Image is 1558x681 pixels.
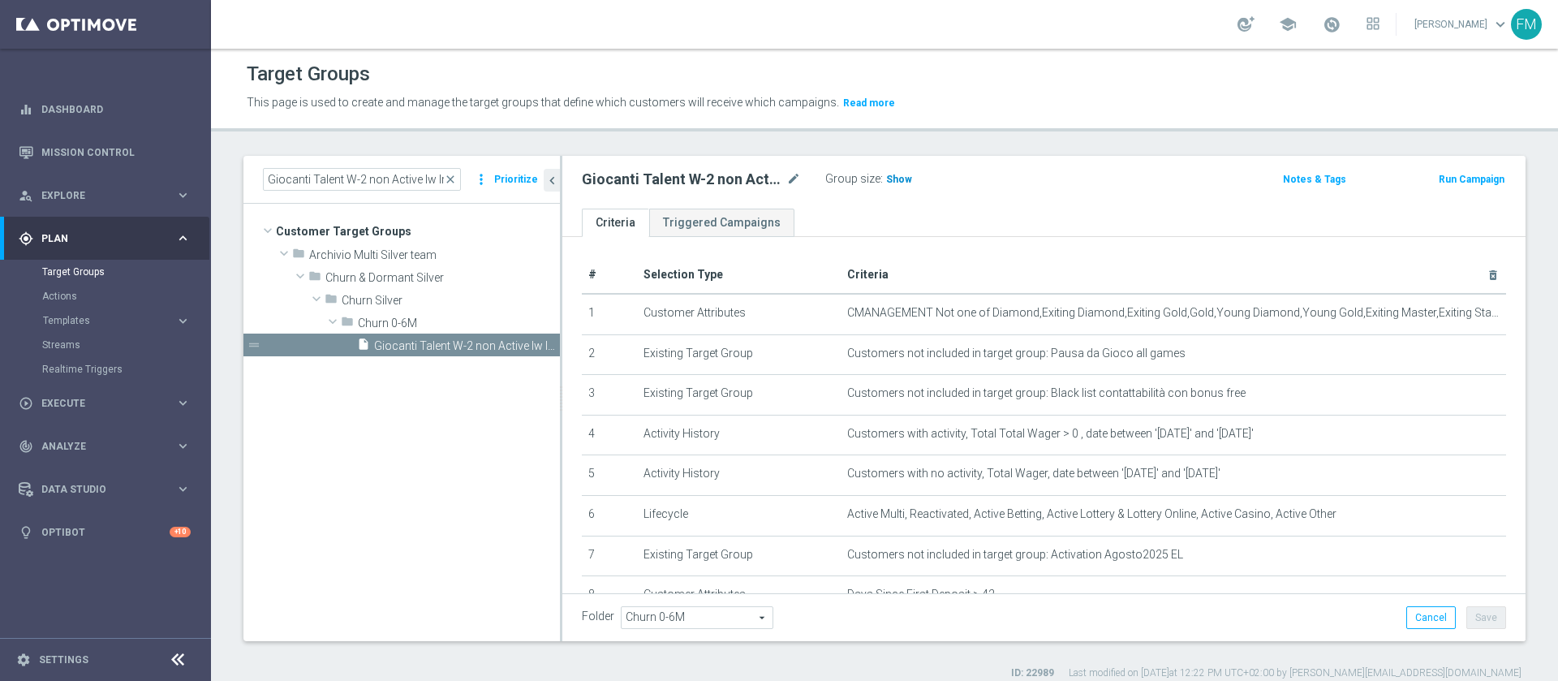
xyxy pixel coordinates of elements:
span: Analyze [41,442,175,451]
button: Cancel [1406,606,1456,629]
button: Save [1466,606,1506,629]
td: 2 [582,334,637,375]
a: Settings [39,655,88,665]
span: Execute [41,399,175,408]
i: folder [308,269,321,288]
span: close [444,173,457,186]
a: Realtime Triggers [42,363,169,376]
i: lightbulb [19,525,33,540]
th: # [582,256,637,294]
div: Analyze [19,439,175,454]
span: Templates [43,316,159,325]
td: 1 [582,294,637,334]
a: Target Groups [42,265,169,278]
i: more_vert [473,168,489,191]
span: Customers with activity, Total Total Wager > 0 , date between '[DATE]' and '[DATE]' [847,427,1254,441]
i: delete_forever [1487,269,1500,282]
span: Days Since First Deposit > 42 [847,588,995,601]
span: Active Multi, Reactivated, Active Betting, Active Lottery & Lottery Online, Active Casino, Active... [847,507,1336,521]
label: : [880,172,883,186]
td: 4 [582,415,637,455]
a: Dashboard [41,88,191,131]
label: Last modified on [DATE] at 12:22 PM UTC+02:00 by [PERSON_NAME][EMAIL_ADDRESS][DOMAIN_NAME] [1069,666,1521,680]
i: equalizer [19,102,33,117]
i: folder [292,247,305,265]
a: Mission Control [41,131,191,174]
div: Optibot [19,511,191,554]
label: Folder [582,610,614,623]
h1: Target Groups [247,62,370,86]
span: Churn Silver [342,294,560,308]
button: track_changes Analyze keyboard_arrow_right [18,440,192,453]
span: Customers not included in target group: Activation Agosto2025 EL [847,548,1183,562]
button: equalizer Dashboard [18,103,192,116]
label: ID: 22989 [1011,666,1054,680]
i: keyboard_arrow_right [175,231,191,246]
i: insert_drive_file [357,338,370,356]
span: keyboard_arrow_down [1491,15,1509,33]
button: Notes & Tags [1281,170,1348,188]
input: Quick find group or folder [263,168,461,191]
div: person_search Explore keyboard_arrow_right [18,189,192,202]
i: folder [341,315,354,334]
div: Explore [19,188,175,203]
td: 5 [582,455,637,496]
span: Plan [41,234,175,244]
span: Data Studio [41,485,175,494]
span: Criteria [847,268,889,281]
div: Mission Control [19,131,191,174]
span: Churn &amp; Dormant Silver [325,271,560,285]
i: folder [325,292,338,311]
td: 3 [582,375,637,416]
div: play_circle_outline Execute keyboard_arrow_right [18,397,192,410]
button: Templates keyboard_arrow_right [42,314,192,327]
div: Actions [42,284,209,308]
span: Archivio Multi Silver team [309,248,560,262]
a: Streams [42,338,169,351]
span: Customers with no activity, Total Wager, date between '[DATE]' and '[DATE]' [847,467,1220,481]
span: Customers not included in target group: Pausa da Gioco all games [847,347,1186,360]
td: Existing Target Group [637,536,841,576]
i: keyboard_arrow_right [175,438,191,454]
span: Customers not included in target group: Black list contattabilità con bonus free [847,386,1246,400]
div: Realtime Triggers [42,357,209,381]
i: chevron_left [544,173,560,188]
span: Giocanti Talent W-2 non Active lw lm ggr nb l3m &gt; 0 [374,339,560,353]
i: keyboard_arrow_right [175,313,191,329]
td: Activity History [637,455,841,496]
td: Lifecycle [637,495,841,536]
i: play_circle_outline [19,396,33,411]
h2: Giocanti Talent W-2 non Active lw lm ggr nb l3m > 0 [582,170,783,189]
button: chevron_left [544,169,560,192]
button: Read more [841,94,897,112]
a: Actions [42,290,169,303]
div: Dashboard [19,88,191,131]
a: Triggered Campaigns [649,209,794,237]
a: Optibot [41,511,170,554]
td: 8 [582,576,637,617]
i: gps_fixed [19,231,33,246]
button: Data Studio keyboard_arrow_right [18,483,192,496]
button: gps_fixed Plan keyboard_arrow_right [18,232,192,245]
span: This page is used to create and manage the target groups that define which customers will receive... [247,96,839,109]
label: Group size [825,172,880,186]
a: [PERSON_NAME]keyboard_arrow_down [1413,12,1511,37]
td: 7 [582,536,637,576]
button: lightbulb Optibot +10 [18,526,192,539]
td: Activity History [637,415,841,455]
div: Data Studio [19,482,175,497]
div: Execute [19,396,175,411]
span: Explore [41,191,175,200]
td: Customer Attributes [637,576,841,617]
td: Customer Attributes [637,294,841,334]
th: Selection Type [637,256,841,294]
i: keyboard_arrow_right [175,481,191,497]
div: +10 [170,527,191,537]
i: keyboard_arrow_right [175,187,191,203]
i: keyboard_arrow_right [175,395,191,411]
